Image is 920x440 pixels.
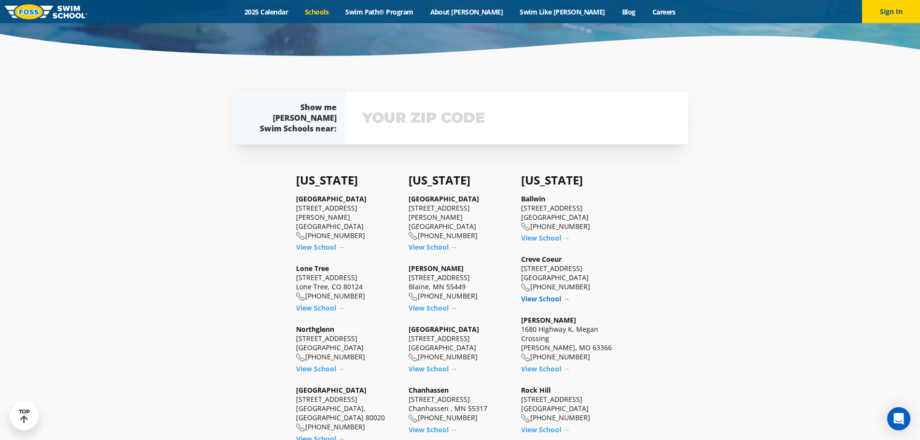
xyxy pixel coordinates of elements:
[613,7,644,16] a: Blog
[296,242,345,252] a: View School →
[409,194,479,203] a: [GEOGRAPHIC_DATA]
[296,385,367,395] a: [GEOGRAPHIC_DATA]
[337,7,422,16] a: Swim Path® Program
[296,364,345,373] a: View School →
[521,315,576,325] a: [PERSON_NAME]
[511,7,614,16] a: Swim Like [PERSON_NAME]
[521,255,624,292] div: [STREET_ADDRESS] [GEOGRAPHIC_DATA] [PHONE_NUMBER]
[644,7,684,16] a: Careers
[422,7,511,16] a: About [PERSON_NAME]
[19,409,30,424] div: TOP
[296,303,345,312] a: View School →
[409,385,449,395] a: Chanhassen
[236,7,297,16] a: 2025 Calendar
[409,264,511,301] div: [STREET_ADDRESS] Blaine, MN 55449 [PHONE_NUMBER]
[521,364,570,373] a: View School →
[521,385,624,423] div: [STREET_ADDRESS] [GEOGRAPHIC_DATA] [PHONE_NUMBER]
[296,232,305,240] img: location-phone-o-icon.svg
[5,4,87,19] img: FOSS Swim School Logo
[409,325,511,362] div: [STREET_ADDRESS] [GEOGRAPHIC_DATA] [PHONE_NUMBER]
[521,294,570,303] a: View School →
[296,424,305,432] img: location-phone-o-icon.svg
[521,414,530,423] img: location-phone-o-icon.svg
[296,293,305,301] img: location-phone-o-icon.svg
[296,264,329,273] a: Lone Tree
[521,173,624,187] h4: [US_STATE]
[296,325,334,334] a: Northglenn
[409,264,464,273] a: [PERSON_NAME]
[521,425,570,434] a: View School →
[409,354,418,362] img: location-phone-o-icon.svg
[409,293,418,301] img: location-phone-o-icon.svg
[409,425,457,434] a: View School →
[409,364,457,373] a: View School →
[521,194,545,203] a: Ballwin
[296,194,367,203] a: [GEOGRAPHIC_DATA]
[409,325,479,334] a: [GEOGRAPHIC_DATA]
[360,104,675,132] input: YOUR ZIP CODE
[409,242,457,252] a: View School →
[521,385,551,395] a: Rock Hill
[297,7,337,16] a: Schools
[521,284,530,292] img: location-phone-o-icon.svg
[409,173,511,187] h4: [US_STATE]
[296,325,399,362] div: [STREET_ADDRESS] [GEOGRAPHIC_DATA] [PHONE_NUMBER]
[252,102,337,134] div: Show me [PERSON_NAME] Swim Schools near:
[296,264,399,301] div: [STREET_ADDRESS] Lone Tree, CO 80124 [PHONE_NUMBER]
[521,194,624,231] div: [STREET_ADDRESS] [GEOGRAPHIC_DATA] [PHONE_NUMBER]
[296,173,399,187] h4: [US_STATE]
[521,233,570,242] a: View School →
[296,385,399,432] div: [STREET_ADDRESS] [GEOGRAPHIC_DATA], [GEOGRAPHIC_DATA] 80020 [PHONE_NUMBER]
[296,194,399,241] div: [STREET_ADDRESS][PERSON_NAME] [GEOGRAPHIC_DATA] [PHONE_NUMBER]
[296,354,305,362] img: location-phone-o-icon.svg
[409,385,511,423] div: [STREET_ADDRESS] Chanhassen , MN 55317 [PHONE_NUMBER]
[409,414,418,423] img: location-phone-o-icon.svg
[521,223,530,231] img: location-phone-o-icon.svg
[521,255,562,264] a: Creve Coeur
[409,303,457,312] a: View School →
[887,407,910,430] div: Open Intercom Messenger
[521,354,530,362] img: location-phone-o-icon.svg
[521,315,624,362] div: 1680 Highway K, Megan Crossing [PERSON_NAME], MO 63366 [PHONE_NUMBER]
[409,232,418,240] img: location-phone-o-icon.svg
[409,194,511,241] div: [STREET_ADDRESS][PERSON_NAME] [GEOGRAPHIC_DATA] [PHONE_NUMBER]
